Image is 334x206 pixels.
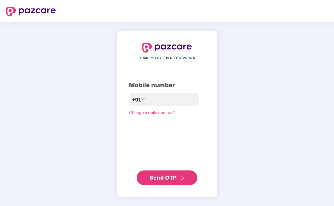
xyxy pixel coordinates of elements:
[142,43,192,53] img: logo
[181,176,185,180] span: double-right
[132,96,141,104] span: +91
[129,81,205,90] div: Mobile number
[150,174,177,181] span: Send OTP
[137,170,197,185] button: Send OTPdouble-right
[129,110,175,115] a: Change mobile number?
[6,7,56,16] img: logo
[139,56,195,60] span: YOUR EMPLOYEE BENEFITS PARTNER
[141,98,145,101] span: down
